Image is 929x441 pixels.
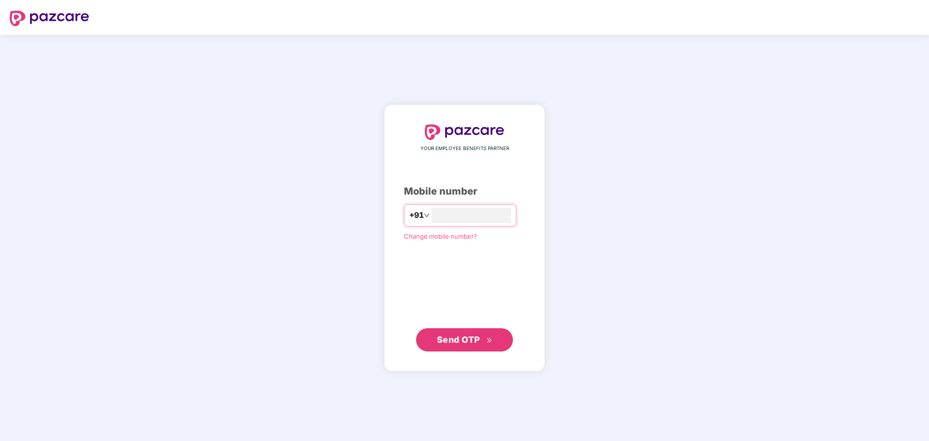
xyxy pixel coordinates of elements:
[10,11,89,26] img: logo
[486,337,493,344] span: double-right
[424,213,430,218] span: down
[416,328,513,351] button: Send OTPdouble-right
[437,335,480,345] span: Send OTP
[404,232,477,240] a: Change mobile number?
[420,145,509,152] span: YOUR EMPLOYEE BENEFITS PARTNER
[404,184,525,199] div: Mobile number
[425,124,504,140] img: logo
[409,209,424,221] span: +91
